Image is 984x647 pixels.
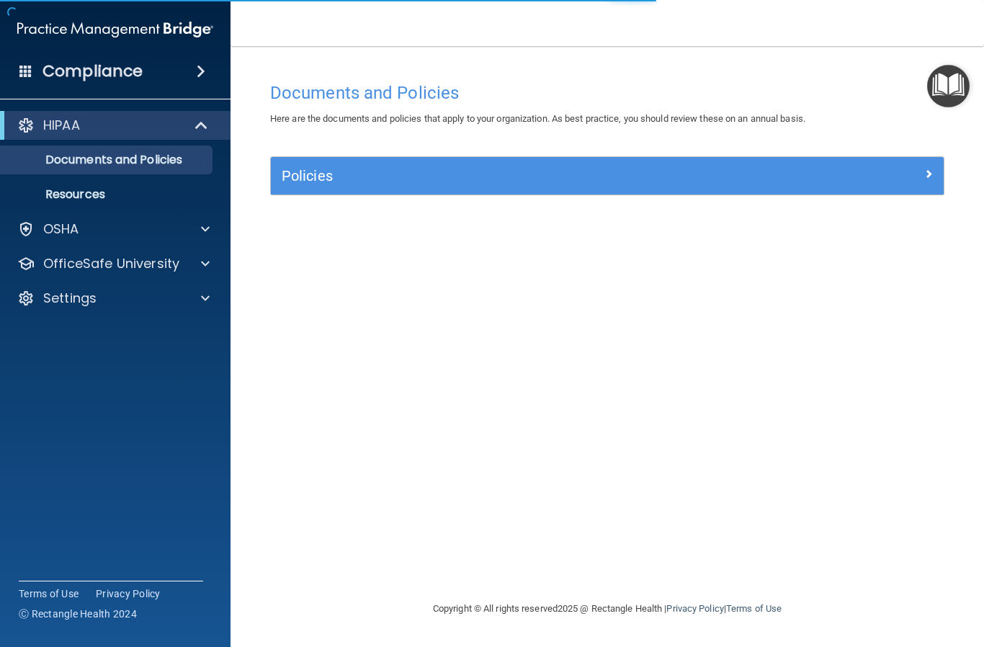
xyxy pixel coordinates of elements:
a: Privacy Policy [666,603,723,614]
a: OfficeSafe University [17,255,210,272]
p: Resources [9,187,206,202]
div: Copyright © All rights reserved 2025 @ Rectangle Health | | [344,586,870,632]
p: Settings [43,290,97,307]
a: OSHA [17,220,210,238]
button: Open Resource Center [927,65,970,107]
p: OSHA [43,220,79,238]
h4: Compliance [43,61,143,81]
h4: Documents and Policies [270,84,944,102]
a: Privacy Policy [96,586,161,601]
a: HIPAA [17,117,209,134]
p: OfficeSafe University [43,255,179,272]
span: Ⓒ Rectangle Health 2024 [19,607,137,621]
a: Settings [17,290,210,307]
h5: Policies [282,168,765,184]
a: Terms of Use [726,603,782,614]
img: PMB logo [17,15,213,44]
p: Documents and Policies [9,153,206,167]
p: HIPAA [43,117,80,134]
a: Policies [282,164,933,187]
a: Terms of Use [19,586,79,601]
span: Here are the documents and policies that apply to your organization. As best practice, you should... [270,113,805,124]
